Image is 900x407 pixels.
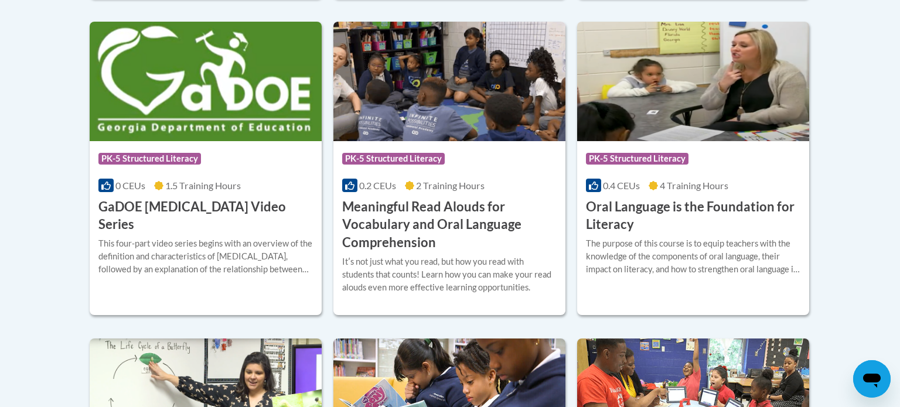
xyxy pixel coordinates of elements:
h3: GaDOE [MEDICAL_DATA] Video Series [98,198,313,234]
span: 0 CEUs [115,180,145,191]
img: Course Logo [577,22,809,141]
a: Course LogoPK-5 Structured Literacy0.2 CEUs2 Training Hours Meaningful Read Alouds for Vocabulary... [333,22,565,315]
a: Course LogoPK-5 Structured Literacy0 CEUs1.5 Training Hours GaDOE [MEDICAL_DATA] Video SeriesThis... [90,22,322,315]
span: 2 Training Hours [416,180,485,191]
iframe: Button to launch messaging window [853,360,891,398]
span: PK-5 Structured Literacy [586,153,688,165]
h3: Oral Language is the Foundation for Literacy [586,198,800,234]
h3: Meaningful Read Alouds for Vocabulary and Oral Language Comprehension [342,198,557,252]
span: 0.2 CEUs [359,180,396,191]
img: Course Logo [90,22,322,141]
img: Course Logo [333,22,565,141]
a: Course LogoPK-5 Structured Literacy0.4 CEUs4 Training Hours Oral Language is the Foundation for L... [577,22,809,315]
span: PK-5 Structured Literacy [98,153,201,165]
div: This four-part video series begins with an overview of the definition and characteristics of [MED... [98,237,313,276]
span: PK-5 Structured Literacy [342,153,445,165]
div: The purpose of this course is to equip teachers with the knowledge of the components of oral lang... [586,237,800,276]
span: 4 Training Hours [660,180,728,191]
div: Itʹs not just what you read, but how you read with students that counts! Learn how you can make y... [342,255,557,294]
span: 1.5 Training Hours [165,180,241,191]
span: 0.4 CEUs [603,180,640,191]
